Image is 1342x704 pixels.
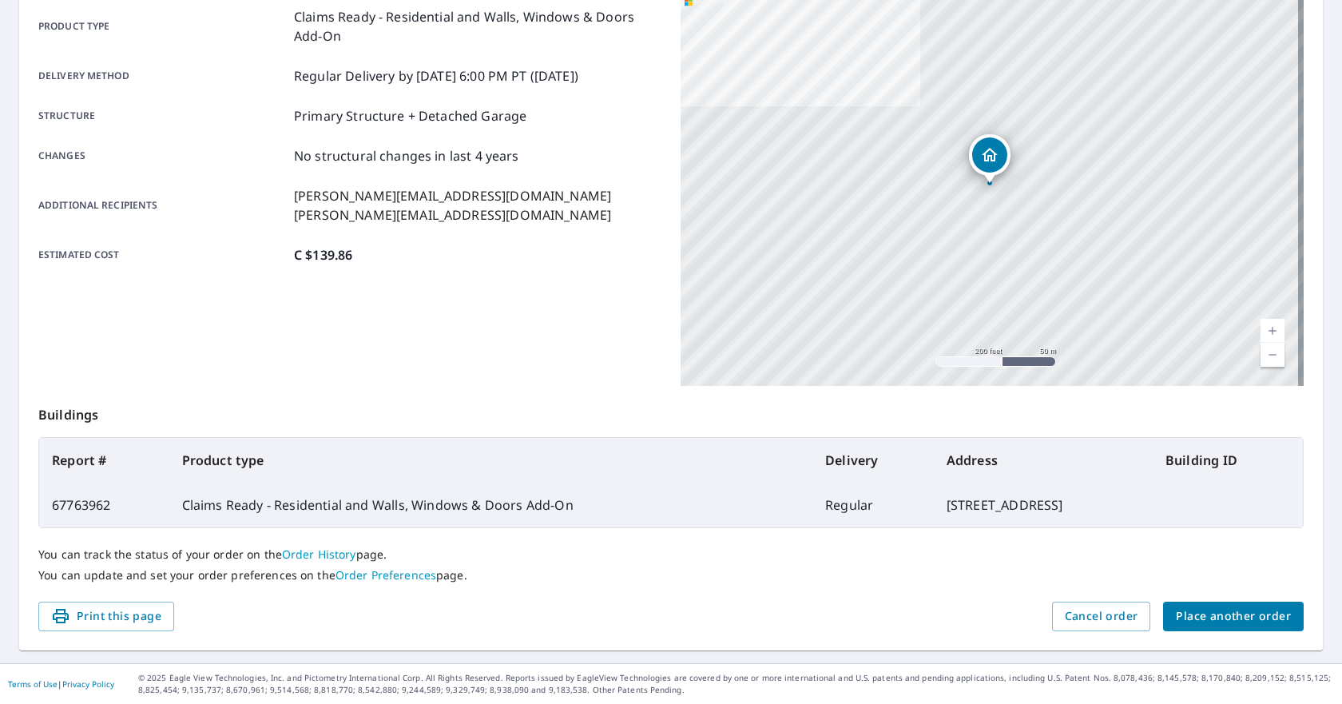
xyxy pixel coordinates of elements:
[38,386,1304,437] p: Buildings
[934,438,1153,483] th: Address
[51,607,161,626] span: Print this page
[335,567,436,583] a: Order Preferences
[1052,602,1151,631] button: Cancel order
[38,245,288,264] p: Estimated cost
[812,483,934,527] td: Regular
[8,679,114,689] p: |
[38,66,288,86] p: Delivery method
[1065,607,1138,626] span: Cancel order
[1261,319,1284,343] a: Current Level 17, Zoom In
[282,547,356,562] a: Order History
[934,483,1153,527] td: [STREET_ADDRESS]
[38,568,1304,583] p: You can update and set your order preferences on the page.
[38,186,288,225] p: Additional recipients
[1261,343,1284,367] a: Current Level 17, Zoom Out
[169,483,813,527] td: Claims Ready - Residential and Walls, Windows & Doors Add-On
[38,7,288,46] p: Product type
[294,106,526,125] p: Primary Structure + Detached Garage
[294,186,611,205] p: [PERSON_NAME][EMAIL_ADDRESS][DOMAIN_NAME]
[294,146,519,165] p: No structural changes in last 4 years
[38,602,174,631] button: Print this page
[1176,607,1291,626] span: Place another order
[38,547,1304,562] p: You can track the status of your order on the page.
[294,7,661,46] p: Claims Ready - Residential and Walls, Windows & Doors Add-On
[8,678,58,690] a: Terms of Use
[1153,438,1303,483] th: Building ID
[969,134,1010,184] div: Dropped pin, building 1, Residential property, 6 COUNTRY HILLS LINK NW CALGARY AB T3K4W3
[169,438,813,483] th: Product type
[62,678,114,690] a: Privacy Policy
[39,438,169,483] th: Report #
[138,672,1334,696] p: © 2025 Eagle View Technologies, Inc. and Pictometry International Corp. All Rights Reserved. Repo...
[38,106,288,125] p: Structure
[38,146,288,165] p: Changes
[294,205,611,225] p: [PERSON_NAME][EMAIL_ADDRESS][DOMAIN_NAME]
[812,438,934,483] th: Delivery
[294,66,578,86] p: Regular Delivery by [DATE] 6:00 PM PT ([DATE])
[1163,602,1304,631] button: Place another order
[39,483,169,527] td: 67763962
[294,245,352,264] p: C $139.86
